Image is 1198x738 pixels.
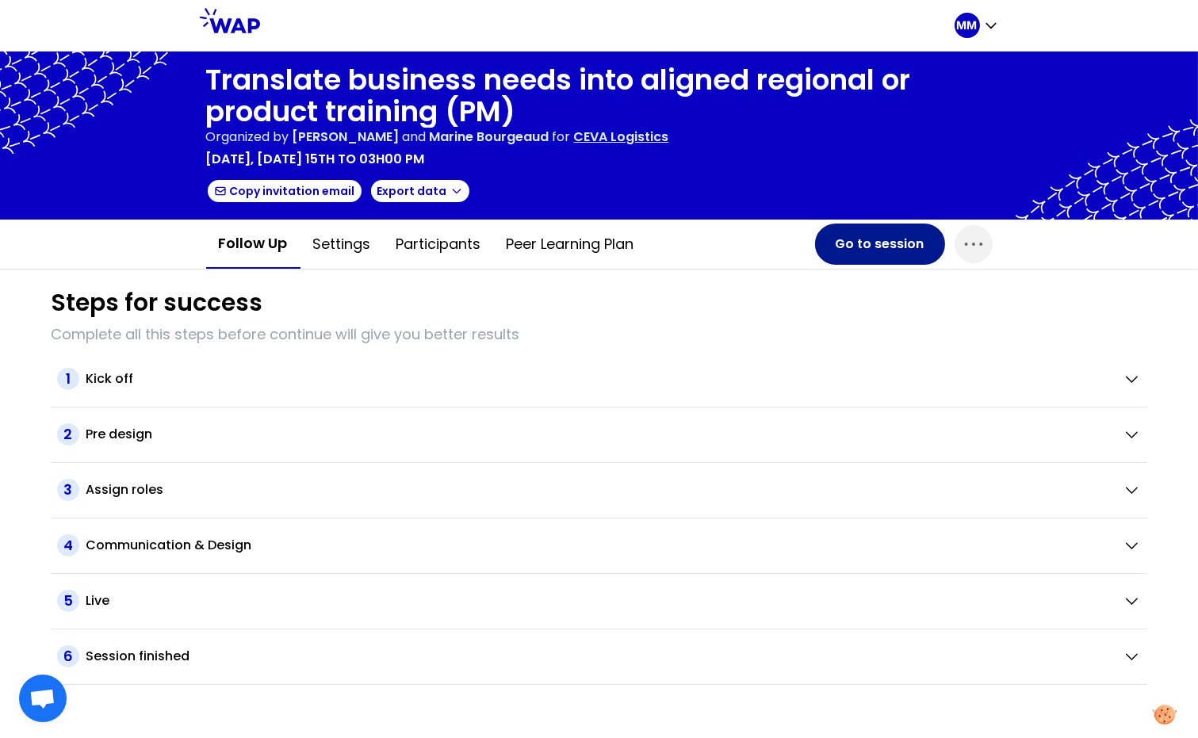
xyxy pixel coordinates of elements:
[57,534,79,556] span: 4
[86,647,189,666] h2: Session finished
[206,150,425,169] p: [DATE], [DATE] 15th to 03h00 pm
[957,17,978,33] p: MM
[494,220,647,268] button: Peer learning plan
[57,590,1141,612] button: 5Live
[815,224,945,265] button: Go to session
[57,645,1141,667] button: 6Session finished
[19,675,67,722] a: Ouvrir le chat
[57,423,79,445] span: 2
[384,220,494,268] button: Participants
[57,590,79,612] span: 5
[57,645,79,667] span: 6
[86,425,152,444] h2: Pre design
[293,128,549,147] p: and
[955,13,999,38] button: MM
[369,178,471,204] button: Export data
[300,220,384,268] button: Settings
[86,536,251,555] h2: Communication & Design
[293,128,400,146] span: [PERSON_NAME]
[86,480,163,499] h2: Assign roles
[206,178,363,204] button: Copy invitation email
[574,128,669,147] p: CEVA Logistics
[206,64,993,128] h1: Translate business needs into aligned regional or product training (PM)
[86,369,133,388] h2: Kick off
[57,479,79,501] span: 3
[430,128,549,146] span: Marine Bourgeaud
[57,368,1141,390] button: 1Kick off
[206,220,300,269] button: Follow up
[51,323,1147,346] p: Complete all this steps before continue will give you better results
[51,289,262,317] h1: Steps for success
[57,534,1141,556] button: 4Communication & Design
[57,368,79,390] span: 1
[57,479,1141,501] button: 3Assign roles
[553,128,571,147] p: for
[86,591,109,610] h2: Live
[1143,695,1186,734] button: Manage your preferences about cookies
[206,128,289,147] p: Organized by
[57,423,1141,445] button: 2Pre design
